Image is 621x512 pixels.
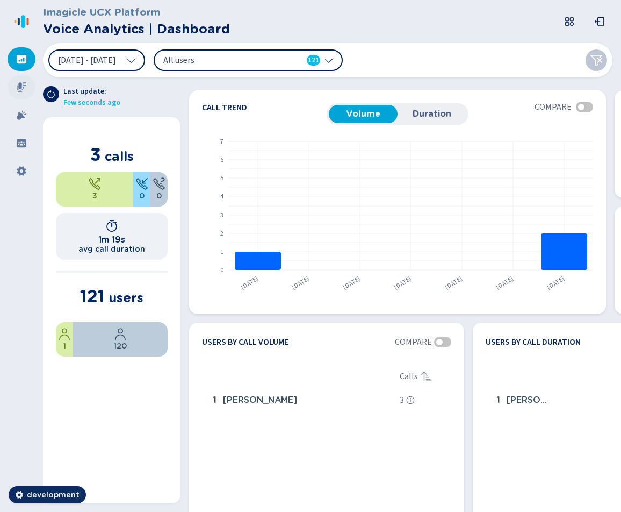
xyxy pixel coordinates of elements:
svg: alarm-filled [16,110,27,120]
div: 99.17% [73,322,168,357]
text: [DATE] [392,274,413,291]
h4: Users by call volume [202,336,288,349]
span: 3 [400,394,404,407]
svg: funnel-disabled [590,54,603,67]
svg: timer [105,219,118,232]
div: Dashboard [8,47,35,71]
svg: dashboard-filled [16,54,27,65]
svg: mic-fill [16,82,27,93]
text: 2 [220,229,223,238]
svg: info-circle [406,396,415,404]
span: 3 [90,144,101,165]
text: [DATE] [290,274,311,291]
span: 121 [308,55,319,66]
svg: chevron-down [127,56,135,65]
span: [PERSON_NAME] [223,394,297,407]
button: development [9,486,86,503]
svg: unknown-call [153,177,165,190]
span: calls [105,148,134,164]
span: [PERSON_NAME] [507,394,551,407]
button: Clear filters [586,49,607,71]
span: Volume [333,109,393,119]
div: 0% [133,172,150,207]
text: [DATE] [341,274,362,291]
text: 4 [220,192,223,201]
span: 1 [496,394,500,407]
span: All users [163,54,287,66]
text: [DATE] [443,274,464,291]
text: [DATE] [494,274,515,291]
span: Compare [395,336,432,349]
span: 120 [114,340,127,352]
div: Alarms [8,103,35,127]
div: Guido Tangorra [208,389,395,411]
span: users [109,290,143,305]
text: [DATE] [239,274,260,291]
button: Duration [398,105,466,123]
div: Sorted ascending, click to sort descending [420,370,433,383]
h3: Imagicle UCX Platform [43,4,230,19]
span: 1 [213,394,216,407]
span: Last update: [63,86,120,97]
div: Recordings [8,75,35,99]
span: Calls [400,370,418,383]
div: Calls [400,370,451,383]
h1: 1m 19s [98,234,125,245]
text: 6 [220,155,223,165]
svg: box-arrow-left [594,16,605,27]
div: 0.83% [56,322,73,357]
div: 100% [56,172,133,207]
span: 0 [139,190,145,202]
svg: telephone-inbound [135,177,148,190]
text: 3 [220,211,223,220]
span: Compare [535,101,572,113]
svg: groups-filled [16,138,27,148]
span: 0 [156,190,162,202]
button: [DATE] - [DATE] [48,49,145,71]
svg: telephone-outbound [88,177,101,190]
svg: chevron-down [324,56,333,65]
h2: avg call duration [78,245,145,253]
span: 3 [92,190,97,202]
h4: Call trend [202,103,327,112]
text: 5 [220,174,223,183]
span: Duration [402,109,462,119]
svg: user-profile [58,328,71,340]
svg: user-profile [114,328,127,340]
text: [DATE] [545,274,566,291]
span: development [27,489,80,500]
h4: Users by call duration [486,336,581,349]
span: Few seconds ago [63,97,120,109]
div: Settings [8,159,35,183]
span: [DATE] - [DATE] [58,56,116,65]
div: Groups [8,131,35,155]
h2: Voice Analytics | Dashboard [43,19,230,39]
text: 1 [220,247,223,257]
svg: sortAscending [420,370,433,383]
text: 7 [220,137,223,146]
span: 1 [63,340,66,352]
text: 0 [220,266,223,275]
span: 121 [80,286,105,307]
svg: arrow-clockwise [47,90,55,98]
div: 0% [150,172,168,207]
button: Volume [329,105,398,123]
